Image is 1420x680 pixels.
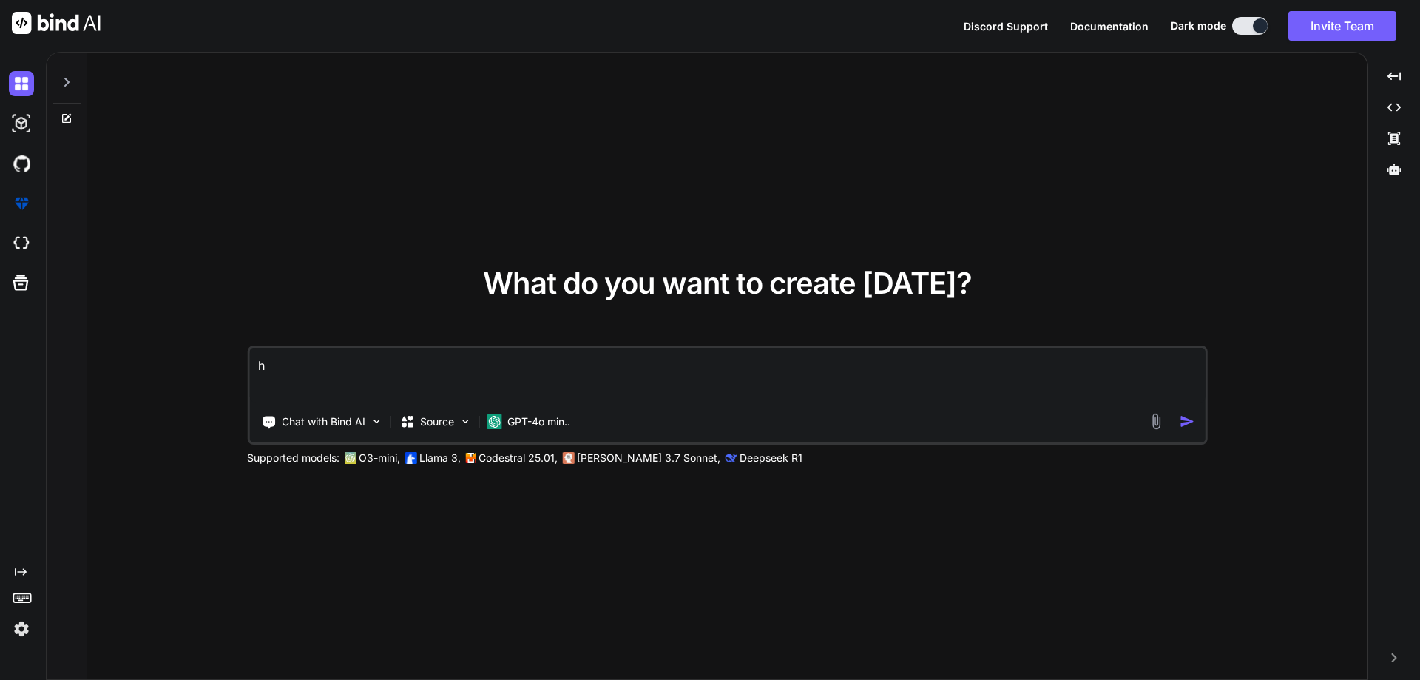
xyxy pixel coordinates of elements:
[507,414,570,429] p: GPT-4o min..
[1148,413,1165,430] img: attachment
[459,415,471,428] img: Pick Models
[964,18,1048,34] button: Discord Support
[9,191,34,216] img: premium
[479,451,558,465] p: Codestral 25.01,
[12,12,101,34] img: Bind AI
[420,414,454,429] p: Source
[1070,20,1149,33] span: Documentation
[9,231,34,256] img: cloudideIcon
[9,616,34,642] img: settings
[405,452,416,464] img: Llama2
[487,414,501,429] img: GPT-4o mini
[359,451,400,465] p: O3-mini,
[9,111,34,136] img: darkAi-studio
[577,451,720,465] p: [PERSON_NAME] 3.7 Sonnet,
[740,451,802,465] p: Deepseek R1
[282,414,365,429] p: Chat with Bind AI
[370,415,382,428] img: Pick Tools
[725,452,737,464] img: claude
[419,451,461,465] p: Llama 3,
[9,71,34,96] img: darkChat
[247,451,339,465] p: Supported models:
[1171,18,1226,33] span: Dark mode
[344,452,356,464] img: GPT-4
[1180,414,1195,429] img: icon
[964,20,1048,33] span: Discord Support
[1288,11,1396,41] button: Invite Team
[9,151,34,176] img: githubDark
[483,265,972,301] span: What do you want to create [DATE]?
[1070,18,1149,34] button: Documentation
[465,453,476,463] img: Mistral-AI
[562,452,574,464] img: claude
